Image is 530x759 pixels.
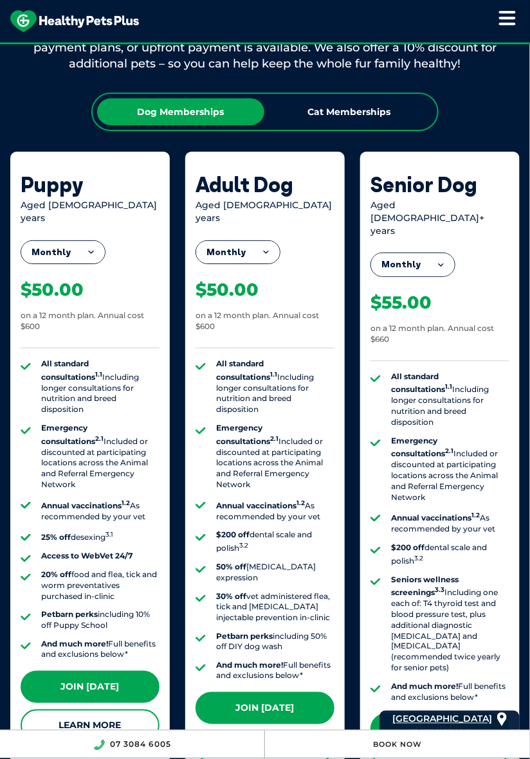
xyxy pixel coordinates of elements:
[41,423,160,490] li: Included or discounted at participating locations across the Animal and Referral Emergency Network
[41,498,160,522] li: As recommended by your vet
[41,359,160,415] li: Including longer consultations for nutrition and breed disposition
[196,692,334,724] a: Join [DATE]
[122,499,130,507] sup: 1.2
[21,310,160,332] div: on a 12 month plan. Annual cost $600
[10,23,520,72] div: All of our memberships are for a 12 month term. We offer simple and affordable payment plans, or ...
[216,591,334,623] li: vet administered flea, tick and [MEDICAL_DATA] injectable prevention in-clinic
[196,310,334,332] div: on a 12 month plan. Annual cost $600
[216,359,277,382] strong: All standard consultations
[391,510,509,535] li: As recommended by your vet
[216,591,246,601] strong: 30% off
[497,713,507,727] img: location_pin.svg
[373,740,422,749] a: Book Now
[392,713,492,725] span: [GEOGRAPHIC_DATA]
[216,359,334,415] li: Including longer consultations for nutrition and breed disposition
[391,575,459,598] strong: Seniors wellness screenings
[21,241,105,264] button: Monthly
[196,279,259,301] div: $50.00
[25,42,506,54] span: Proactive, preventative wellness program designed to keep your pet healthier and happier for longer
[196,199,334,224] div: Aged [DEMOGRAPHIC_DATA] years
[435,585,444,594] sup: 3.3
[391,542,425,552] strong: $200 off
[111,740,172,749] a: 07 3084 6005
[95,434,104,443] sup: 2.1
[216,530,250,539] strong: $200 off
[41,569,71,579] strong: 20% off
[391,513,480,522] strong: Annual vaccinations
[266,98,433,125] div: Cat Memberships
[41,501,130,510] strong: Annual vaccinations
[391,575,509,674] li: Including one each of: T4 thyroid test and blood pressure test, plus additional diagnostic [MEDIC...
[370,199,509,237] div: Aged [DEMOGRAPHIC_DATA]+ years
[196,241,280,264] button: Monthly
[97,98,264,125] div: Dog Memberships
[216,423,279,446] strong: Emergency consultations
[93,740,105,751] img: location_phone.svg
[391,682,509,704] li: Full benefits and exclusions below*
[445,382,452,391] sup: 1.1
[216,498,334,522] li: As recommended by your vet
[270,434,279,443] sup: 2.1
[41,530,160,543] li: desexing
[95,370,102,379] sup: 1.1
[196,172,334,197] div: Adult Dog
[391,371,509,428] li: Including longer consultations for nutrition and breed disposition
[216,562,246,571] strong: 50% off
[105,530,113,539] sup: 3.1
[370,172,509,197] div: Senior Dog
[41,359,102,382] strong: All standard consultations
[297,499,305,507] sup: 1.2
[41,532,71,542] strong: 25% off
[41,569,160,602] li: food and flea, tick and worm preventatives purchased in-clinic
[391,542,509,567] li: dental scale and polish
[216,631,334,653] li: including 50% off DIY dog wash
[41,423,104,446] strong: Emergency consultations
[10,10,139,32] img: hpp-logo
[370,323,509,345] div: on a 12 month plan. Annual cost $660
[21,710,160,742] a: Learn More
[239,541,248,549] sup: 3.2
[216,661,334,683] li: Full benefits and exclusions below*
[445,447,453,455] sup: 2.1
[391,436,509,503] li: Included or discounted at participating locations across the Animal and Referral Emergency Network
[21,199,160,224] div: Aged [DEMOGRAPHIC_DATA] years
[21,279,84,301] div: $50.00
[391,436,453,459] strong: Emergency consultations
[41,639,160,661] li: Full benefits and exclusions below*
[216,530,334,554] li: dental scale and polish
[216,661,283,670] strong: And much more!
[41,609,98,619] strong: Petbarn perks
[216,423,334,490] li: Included or discounted at participating locations across the Animal and Referral Emergency Network
[41,551,132,560] strong: Access to WebVet 24/7
[216,631,273,641] strong: Petbarn perks
[41,639,108,648] strong: And much more!
[216,562,334,584] li: [MEDICAL_DATA] expression
[414,554,423,562] sup: 3.2
[370,292,432,314] div: $55.00
[391,371,452,395] strong: All standard consultations
[471,511,480,519] sup: 1.2
[392,711,492,728] a: [GEOGRAPHIC_DATA]
[371,253,455,276] button: Monthly
[21,172,160,197] div: Puppy
[391,682,458,692] strong: And much more!
[21,671,160,703] a: Join [DATE]
[41,609,160,631] li: including 10% off Puppy School
[216,501,305,510] strong: Annual vaccinations
[270,370,277,379] sup: 1.1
